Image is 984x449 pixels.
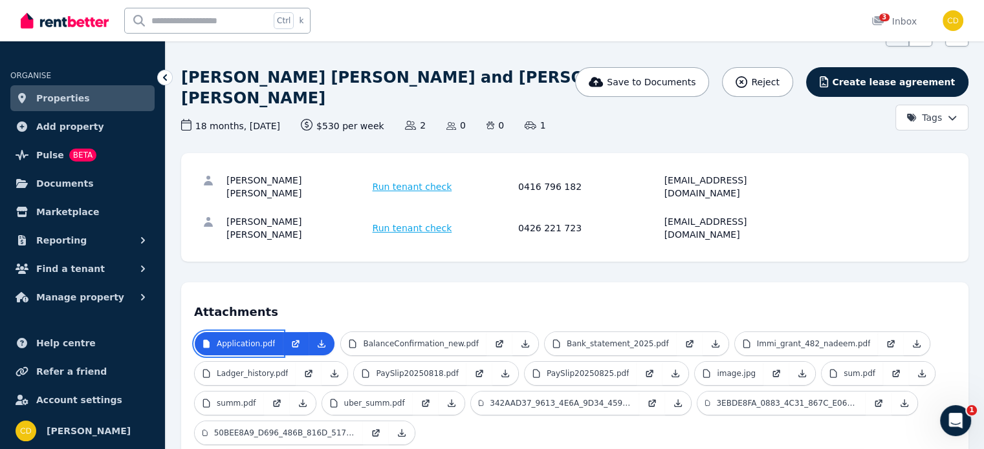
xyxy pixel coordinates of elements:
[757,339,871,349] p: Immi_grant_482_nadeem.pdf
[637,362,662,385] a: Open in new Tab
[363,421,389,444] a: Open in new Tab
[677,332,703,355] a: Open in new Tab
[716,398,857,408] p: 3EBDE8FA_0883_4C31_867C_E06125986874.png
[909,362,935,385] a: Download Attachment
[832,76,955,89] span: Create lease agreement
[181,67,703,109] h1: [PERSON_NAME] [PERSON_NAME] and [PERSON_NAME] [PERSON_NAME]
[879,14,890,21] span: 3
[518,174,661,200] div: 0416 796 182
[904,332,930,355] a: Download Attachment
[512,332,538,355] a: Download Attachment
[703,332,728,355] a: Download Attachment
[10,114,155,140] a: Add property
[940,405,971,436] iframe: Intercom live chat
[545,332,677,355] a: Bank_statement_2025.pdf
[217,398,256,408] p: summ.pdf
[906,111,942,124] span: Tags
[194,295,956,321] h4: Attachments
[301,119,384,132] span: $530 per week
[226,215,369,241] div: [PERSON_NAME] [PERSON_NAME]
[10,387,155,413] a: Account settings
[21,11,109,30] img: RentBetter
[717,368,756,379] p: image.jpg
[662,362,688,385] a: Download Attachment
[47,423,131,439] span: [PERSON_NAME]
[195,421,363,444] a: 50BEE8A9_D696_486B_816D_517BF8791C59.png
[439,392,465,415] a: Download Attachment
[299,16,303,26] span: k
[389,421,415,444] a: Download Attachment
[664,215,807,241] div: [EMAIL_ADDRESS][DOMAIN_NAME]
[405,119,426,132] span: 2
[217,368,288,379] p: Ladger_history.pdf
[446,119,466,132] span: 0
[195,362,296,385] a: Ladger_history.pdf
[217,339,275,349] p: Application.pdf
[466,362,492,385] a: Open in new Tab
[36,90,90,106] span: Properties
[525,119,545,132] span: 1
[871,15,917,28] div: Inbox
[518,215,661,241] div: 0426 221 723
[878,332,904,355] a: Open in new Tab
[373,222,452,235] span: Run tenant check
[10,199,155,225] a: Marketplace
[735,332,879,355] a: Immi_grant_482_nadeem.pdf
[195,332,283,355] a: Application.pdf
[789,362,815,385] a: Download Attachment
[36,233,87,248] span: Reporting
[214,428,355,438] p: 50BEE8A9_D696_486B_816D_517BF8791C59.png
[376,368,458,379] p: PaySlip20250818.pdf
[322,362,347,385] a: Download Attachment
[36,176,94,191] span: Documents
[806,67,968,97] button: Create lease agreement
[322,392,413,415] a: uber_summ.pdf
[664,174,807,200] div: [EMAIL_ADDRESS][DOMAIN_NAME]
[883,362,909,385] a: Open in new Tab
[695,362,763,385] a: image.jpg
[344,398,405,408] p: uber_summ.pdf
[10,359,155,384] a: Refer a friend
[10,142,155,168] a: PulseBETA
[36,147,64,163] span: Pulse
[567,339,669,349] p: Bank_statement_2025.pdf
[751,76,779,89] span: Reject
[943,10,963,31] img: Chris Dimitropoulos
[967,405,977,415] span: 1
[16,421,36,441] img: Chris Dimitropoulos
[181,119,280,132] span: 18 months , [DATE]
[487,332,512,355] a: Open in new Tab
[525,362,637,385] a: PaySlip20250825.pdf
[264,392,290,415] a: Open in new Tab
[822,362,883,385] a: sum.pdf
[274,12,294,29] span: Ctrl
[309,332,334,355] a: Download Attachment
[10,71,51,80] span: ORGANISE
[10,256,155,282] button: Find a tenant
[36,289,124,305] span: Manage property
[547,368,629,379] p: PaySlip20250825.pdf
[363,339,478,349] p: BalanceConfirmation_new.pdf
[639,392,665,415] a: Open in new Tab
[36,119,104,134] span: Add property
[844,368,875,379] p: sum.pdf
[10,85,155,111] a: Properties
[607,76,695,89] span: Save to Documents
[490,398,631,408] p: 342AAD37_9613_4E6A_9D34_459EEF1023E3.png
[283,332,309,355] a: Open in new Tab
[697,392,866,415] a: 3EBDE8FA_0883_4C31_867C_E06125986874.png
[891,392,917,415] a: Download Attachment
[341,332,486,355] a: BalanceConfirmation_new.pdf
[487,119,504,132] span: 0
[226,174,369,200] div: [PERSON_NAME] [PERSON_NAME]
[10,284,155,310] button: Manage property
[413,392,439,415] a: Open in new Tab
[36,364,107,379] span: Refer a friend
[10,330,155,356] a: Help centre
[10,171,155,196] a: Documents
[575,67,710,97] button: Save to Documents
[722,67,793,97] button: Reject
[354,362,466,385] a: PaySlip20250818.pdf
[195,392,264,415] a: summ.pdf
[665,392,691,415] a: Download Attachment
